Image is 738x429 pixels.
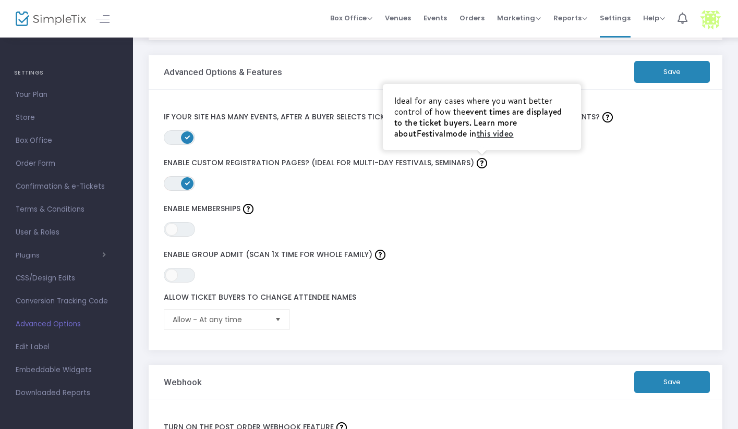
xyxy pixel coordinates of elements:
span: Reports [553,13,587,23]
h3: Webhook [164,377,202,387]
span: Festival [417,128,446,139]
div: Ideal for any cases where you want better control of how the [394,95,570,139]
span: Box Office [330,13,372,23]
h4: SETTINGS [14,63,119,83]
span: event times are displayed to the ticket buyers. Learn more about mode in [394,106,562,139]
span: Embeddable Widgets [16,363,117,377]
span: CSS/Design Edits [16,272,117,285]
button: Select [271,310,285,329]
button: Plugins [16,251,106,260]
span: ON [185,134,190,140]
img: question-mark [602,112,613,122]
button: Save [634,61,710,83]
span: Edit Label [16,340,117,354]
span: ON [185,180,190,186]
span: Confirmation & e-Tickets [16,180,117,193]
label: Allow Ticket Buyers To Change Attendee Names [164,293,670,302]
span: Allow - At any time [173,314,267,325]
span: Help [643,13,665,23]
img: question-mark [375,250,385,260]
img: question-mark [243,204,253,214]
label: Enable custom registration pages? (Ideal for multi-day festivals, seminars) [164,155,670,171]
span: Your Plan [16,88,117,102]
button: Save [634,371,710,393]
span: Orders [459,5,485,31]
span: Marketing [497,13,541,23]
label: Enable Memberships [164,201,670,217]
span: Advanced Options [16,317,117,331]
label: Enable group admit (Scan 1x time for whole family) [164,247,670,263]
span: Venues [385,5,411,31]
span: Box Office [16,134,117,148]
span: Store [16,111,117,125]
span: User & Roles [16,226,117,239]
span: Events [424,5,447,31]
label: If your site has many events, after a buyer selects tickets, should we display a button to see ot... [164,109,670,125]
h3: Advanced Options & Features [164,67,282,77]
span: Downloaded Reports [16,386,117,400]
img: question-mark [477,158,487,168]
span: Order Form [16,157,117,170]
span: Terms & Conditions [16,203,117,216]
span: Settings [600,5,631,31]
a: this video [477,128,514,139]
span: Conversion Tracking Code [16,295,117,308]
